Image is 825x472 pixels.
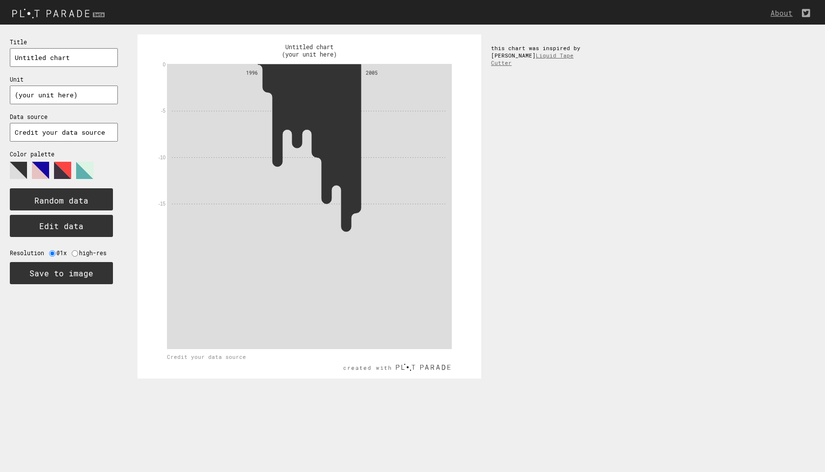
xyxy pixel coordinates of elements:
[246,70,258,76] tspan: 1996
[10,249,49,257] label: Resolution
[282,50,337,58] text: (your unit here)
[167,353,246,360] text: Credit your data source
[10,215,113,237] button: Edit data
[10,150,118,158] p: Color palette
[481,34,599,76] div: this chart was inspired by [PERSON_NAME]
[770,8,797,18] a: About
[34,195,88,206] text: Random data
[56,249,72,257] label: @1x
[491,52,574,66] a: Liquid Tape Cutter
[10,262,113,284] button: Save to image
[366,70,378,76] tspan: 2005
[10,113,118,120] p: Data source
[159,155,166,160] text: -10
[285,43,333,51] text: Untitled chart
[79,249,111,257] label: high-res
[161,108,165,114] text: -5
[163,62,165,67] text: 0
[159,201,166,206] text: -15
[10,76,118,83] p: Unit
[10,38,118,46] p: Title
